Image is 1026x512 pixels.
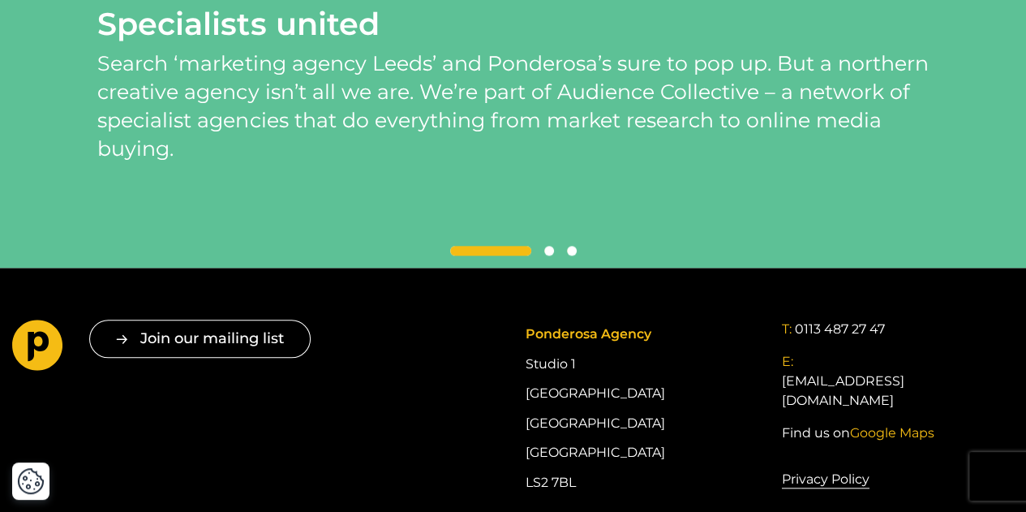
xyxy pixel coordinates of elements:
[12,320,63,376] a: Go to homepage
[97,6,928,43] div: Specialists united
[89,320,311,358] button: Join our mailing list
[97,49,928,163] p: Search ‘marketing agency Leeds’ and Ponderosa’s sure to pop up. But a northern creative agency is...
[782,321,792,337] span: T:
[782,372,1014,411] a: [EMAIL_ADDRESS][DOMAIN_NAME]
[525,326,650,342] span: Ponderosa Agency
[525,320,757,497] div: Studio 1 [GEOGRAPHIC_DATA] [GEOGRAPHIC_DATA] [GEOGRAPHIC_DATA] LS2 7BL
[782,354,793,369] span: E:
[782,469,869,490] a: Privacy Policy
[17,467,45,495] img: Revisit consent button
[782,424,934,443] a: Find us onGoogle Maps
[795,320,885,339] a: 0113 487 27 47
[850,425,934,441] span: Google Maps
[17,467,45,495] button: Cookie Settings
